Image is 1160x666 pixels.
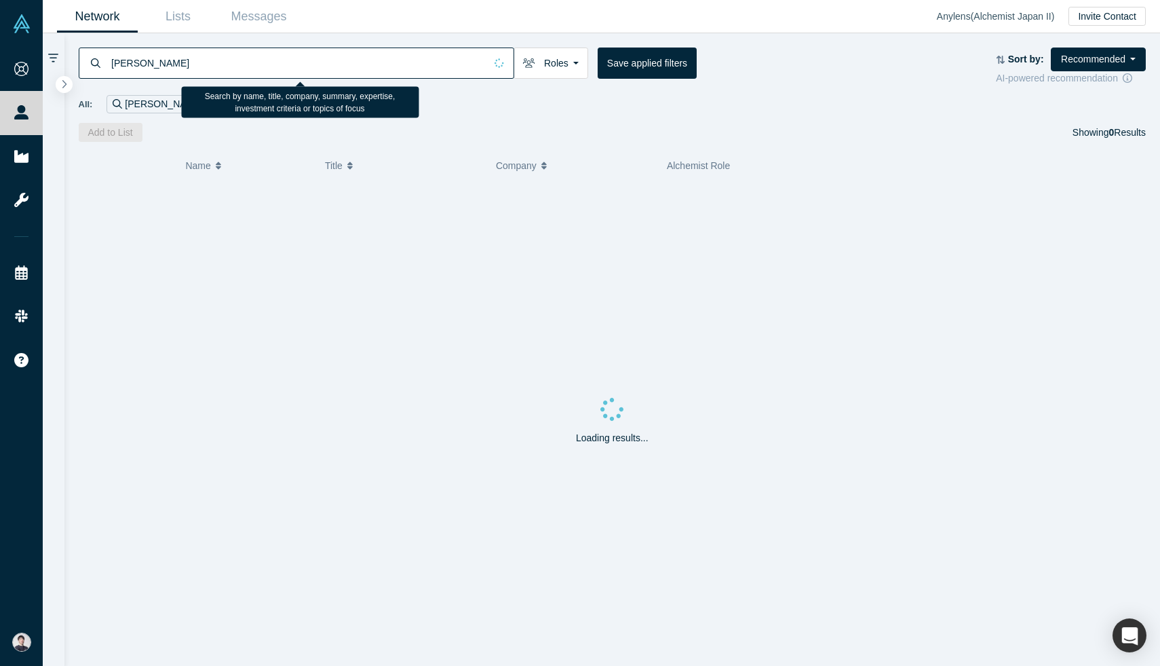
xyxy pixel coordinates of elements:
span: Alchemist Role [667,160,730,171]
span: Results [1109,127,1146,138]
button: Title [325,151,482,180]
button: Save applied filters [598,48,697,79]
button: Company [496,151,653,180]
p: Loading results... [576,431,649,445]
strong: 0 [1109,127,1115,138]
span: Company [496,151,537,180]
span: Title [325,151,343,180]
input: Search by name, title, company, summary, expertise, investment criteria or topics of focus [110,47,485,79]
strong: Sort by: [1008,54,1044,64]
a: Lists [138,1,218,33]
button: Roles [514,48,588,79]
button: Remove Filter [203,96,213,112]
div: Showing [1072,123,1146,142]
a: Network [57,1,138,33]
button: Recommended [1051,48,1146,71]
div: Anylens ( Alchemist Japan II ) [937,10,1069,24]
div: [PERSON_NAME] [107,95,219,113]
button: Add to List [79,123,142,142]
span: All: [79,98,93,111]
img: Katsutoshi Tabata's Account [12,633,31,652]
button: Name [185,151,311,180]
div: AI-powered recommendation [996,71,1146,86]
button: Invite Contact [1068,7,1146,26]
a: Messages [218,1,299,33]
span: Name [185,151,210,180]
img: Alchemist Vault Logo [12,14,31,33]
